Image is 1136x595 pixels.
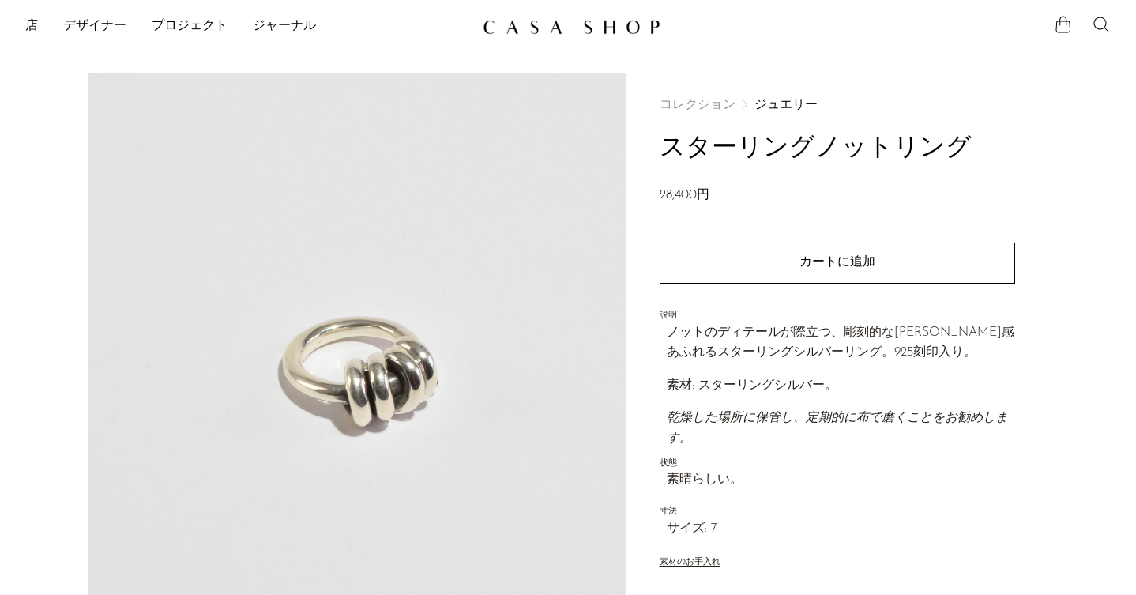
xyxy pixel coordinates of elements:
font: 素晴らしい。 [667,473,743,486]
font: スターリングノットリング [660,136,972,161]
font: 28,400円 [660,189,709,201]
font: カートに追加 [799,256,875,269]
font: 。 [964,346,976,359]
nav: パンくず [660,98,1015,111]
font: 乾燥した場所に保管し、定期的に布で磨くことをお勧めします。 [667,412,1008,445]
a: 店 [25,17,38,37]
button: カートに追加 [660,243,1015,284]
button: 素材のお手入れ [660,557,720,569]
nav: デスクトップナビゲーション [25,13,470,40]
a: プロジェクト [152,17,228,37]
font: コレクション [660,99,735,111]
a: デザイナー [63,17,126,37]
a: ジャーナル [253,17,316,37]
font: 状態 [660,459,677,468]
font: 寸法 [660,507,677,516]
font: 説明 [660,311,677,320]
font: ジャーナル [253,20,316,32]
font: 店 [25,20,38,32]
font: 素材のお手入れ [660,558,720,567]
font: プロジェクト [152,20,228,32]
font: ノットのディテールが際立つ、彫刻的な[PERSON_NAME]感あふれるスターリングシルバーリング。925刻印入り [667,326,1014,360]
a: ジュエリー [754,98,818,111]
font: 素材: スターリングシルバー。 [667,379,837,392]
ul: 新しいヘッダーメニュー [25,13,470,40]
font: デザイナー [63,20,126,32]
font: ジュエリー [754,99,818,111]
font: サイズ: 7 [667,522,717,535]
